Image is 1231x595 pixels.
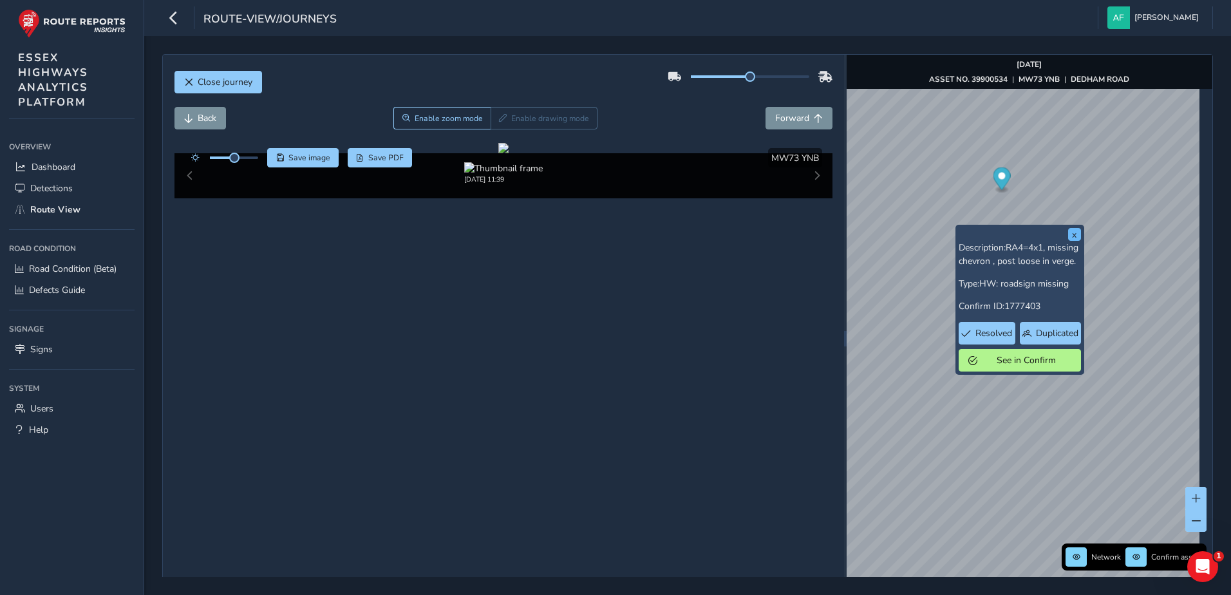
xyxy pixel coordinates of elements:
a: Route View [9,199,135,220]
div: [DATE] 11:39 [464,175,543,184]
span: Signs [30,343,53,355]
button: Close journey [174,71,262,93]
span: Back [198,112,216,124]
button: Zoom [393,107,491,129]
span: RA4=4x1, missing chevron , post loose in verge. [959,241,1078,267]
span: Detections [30,182,73,194]
a: Road Condition (Beta) [9,258,135,279]
span: Defects Guide [29,284,85,296]
strong: MW73 YNB [1019,74,1060,84]
img: Thumbnail frame [464,162,543,175]
span: Dashboard [32,161,75,173]
button: Resolved [959,322,1016,345]
img: rr logo [18,9,126,38]
div: Map marker [993,167,1010,194]
span: 1 [1214,551,1224,562]
span: Close journey [198,76,252,88]
span: route-view/journeys [203,11,337,29]
button: Forward [766,107,832,129]
button: x [1068,228,1081,241]
div: | | [929,74,1129,84]
button: PDF [348,148,413,167]
strong: DEDHAM ROAD [1071,74,1129,84]
span: Users [30,402,53,415]
a: Dashboard [9,156,135,178]
div: Signage [9,319,135,339]
span: [PERSON_NAME] [1134,6,1199,29]
strong: ASSET NO. 39900534 [929,74,1008,84]
a: Defects Guide [9,279,135,301]
div: Road Condition [9,239,135,258]
a: Detections [9,178,135,199]
span: Resolved [975,327,1012,339]
img: diamond-layout [1107,6,1130,29]
span: See in Confirm [982,354,1071,366]
span: Confirm assets [1151,552,1203,562]
span: Road Condition (Beta) [29,263,117,275]
div: System [9,379,135,398]
button: Duplicated [1020,322,1080,345]
span: Help [29,424,48,436]
span: Save PDF [368,153,404,163]
iframe: Intercom live chat [1187,551,1218,582]
p: Confirm ID: [959,299,1081,313]
a: Signs [9,339,135,360]
span: Enable zoom mode [415,113,483,124]
span: Duplicated [1036,327,1078,339]
div: Overview [9,137,135,156]
strong: [DATE] [1017,59,1042,70]
span: 1777403 [1004,300,1040,312]
a: Help [9,419,135,440]
button: Back [174,107,226,129]
a: Users [9,398,135,419]
button: See in Confirm [959,349,1081,372]
span: Forward [775,112,809,124]
span: Save image [288,153,330,163]
button: Save [267,148,339,167]
p: Type: [959,277,1081,290]
span: Network [1091,552,1121,562]
span: HW: roadsign missing [979,278,1069,290]
span: MW73 YNB [771,152,819,164]
span: Route View [30,203,80,216]
button: [PERSON_NAME] [1107,6,1203,29]
span: ESSEX HIGHWAYS ANALYTICS PLATFORM [18,50,88,109]
p: Description: [959,241,1081,268]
